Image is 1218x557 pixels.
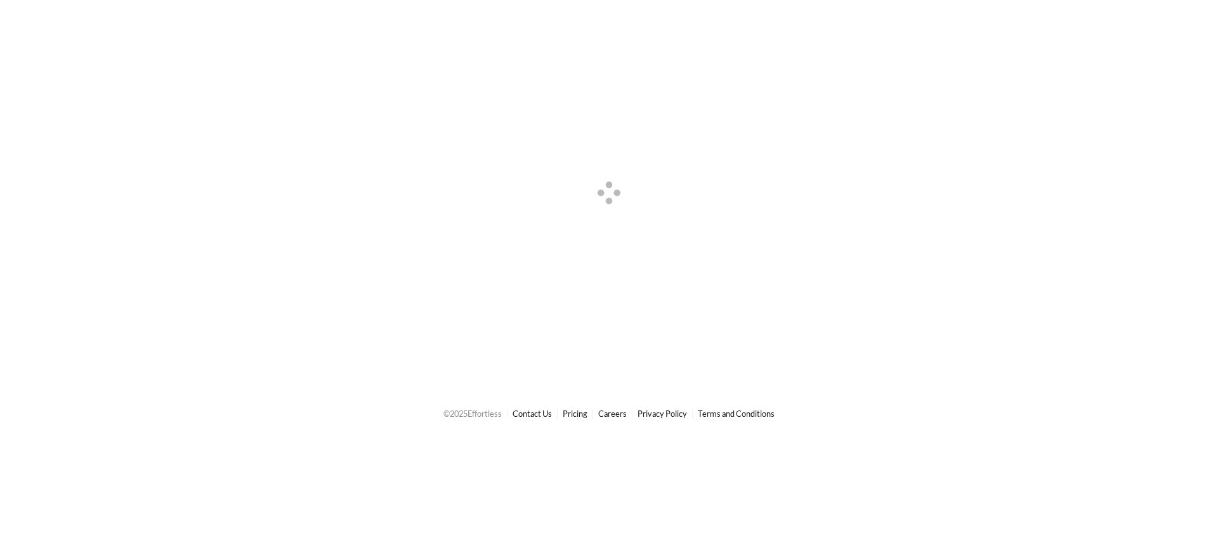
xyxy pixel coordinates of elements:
a: Privacy Policy [638,409,687,419]
a: Pricing [563,409,587,419]
a: Contact Us [513,409,552,419]
a: Careers [598,409,627,419]
span: © 2025 Effortless [443,409,502,419]
a: Terms and Conditions [698,409,775,419]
